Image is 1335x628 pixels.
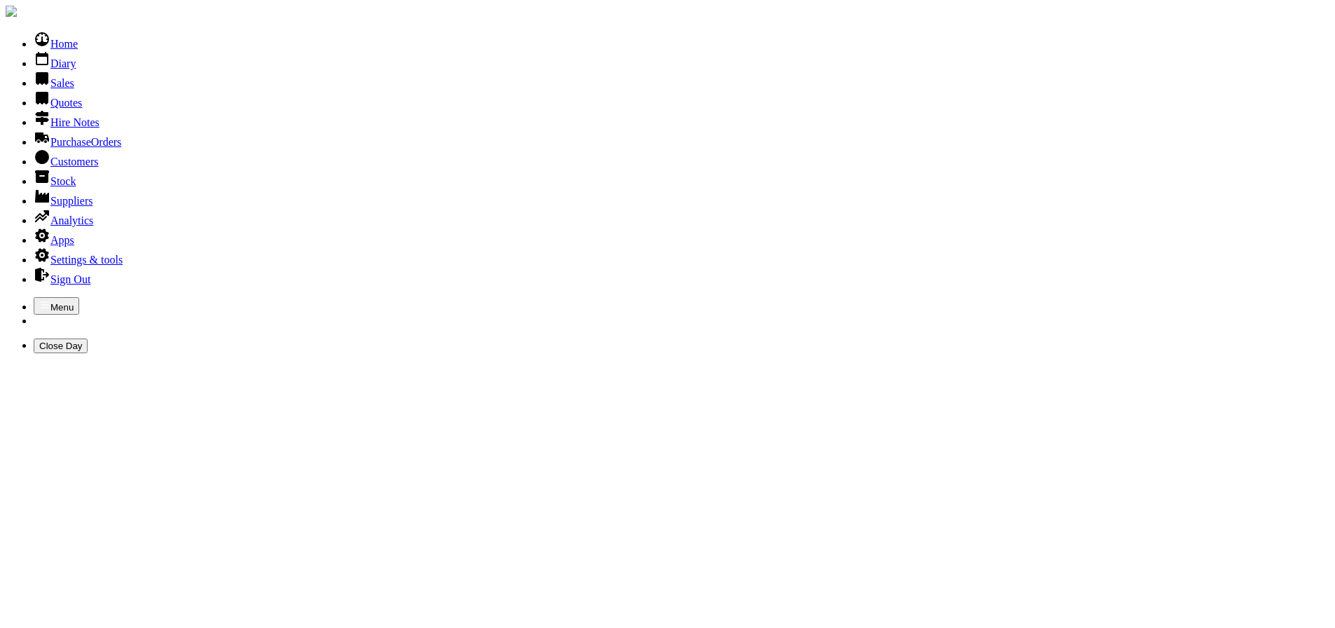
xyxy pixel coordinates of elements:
[34,254,123,266] a: Settings & tools
[34,136,121,148] a: PurchaseOrders
[34,175,76,187] a: Stock
[6,6,17,17] img: companylogo.jpg
[34,38,78,50] a: Home
[34,77,74,89] a: Sales
[34,214,93,226] a: Analytics
[34,70,1329,90] li: Sales
[34,57,76,69] a: Diary
[34,188,1329,207] li: Suppliers
[34,195,93,207] a: Suppliers
[34,273,90,285] a: Sign Out
[34,116,100,128] a: Hire Notes
[34,234,74,246] a: Apps
[34,168,1329,188] li: Stock
[34,97,82,109] a: Quotes
[34,156,98,168] a: Customers
[34,109,1329,129] li: Hire Notes
[34,297,79,315] button: Menu
[34,339,88,353] button: Close Day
